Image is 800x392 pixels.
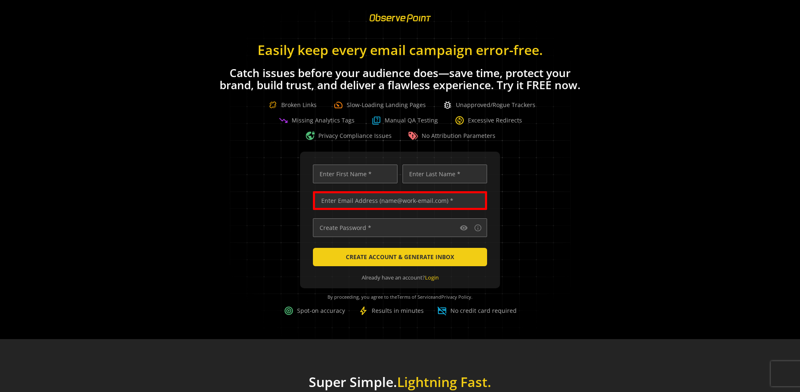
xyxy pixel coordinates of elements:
span: change_circle [455,115,465,125]
div: Slow-Loading Landing Pages [333,100,426,110]
div: Already have an account? [313,274,487,282]
div: No Attribution Parameters [408,131,495,141]
input: Enter Last Name * [402,165,487,183]
div: Missing Analytics Tags [278,115,355,125]
a: Privacy Policy [441,294,471,300]
div: Unapproved/Rogue Trackers [442,100,535,110]
h1: Easily keep every email campaign error-free. [217,42,583,57]
h1: Catch issues before your audience does—save time, protect your brand, build trust, and deliver a ... [217,67,583,91]
button: CREATE ACCOUNT & GENERATE INBOX [313,248,487,266]
div: Broken Links [265,97,317,113]
span: credit_card_off [437,306,447,316]
div: By proceeding, you agree to the and . [310,288,490,306]
span: bug_report [442,100,452,110]
input: Enter First Name * [313,165,397,183]
span: trending_down [278,115,288,125]
button: Password requirements [473,223,483,233]
span: vpn_lock [305,131,315,141]
h1: Super Simple. [253,374,547,390]
div: No credit card required [437,306,517,316]
img: Question Boxed [371,115,381,125]
img: Warning Tag [408,131,418,141]
mat-icon: visibility [460,224,468,232]
span: bolt [358,306,368,316]
a: Login [425,274,439,281]
span: Lightning Fast. [397,373,491,391]
a: Terms of Service [397,294,433,300]
div: Results in minutes [358,306,424,316]
img: Broken Link [265,97,281,113]
a: ObservePoint Homepage [364,19,436,27]
div: Excessive Redirects [455,115,522,125]
input: Enter Email Address (name@work-email.com) * [313,191,487,210]
mat-icon: info_outline [474,224,482,232]
input: Create Password * [313,218,487,237]
span: speed [333,100,343,110]
span: CREATE ACCOUNT & GENERATE INBOX [346,250,454,265]
div: Spot-on accuracy [284,306,345,316]
div: Manual QA Testing [371,115,438,125]
div: Privacy Compliance Issues [305,131,392,141]
span: target [284,306,294,316]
